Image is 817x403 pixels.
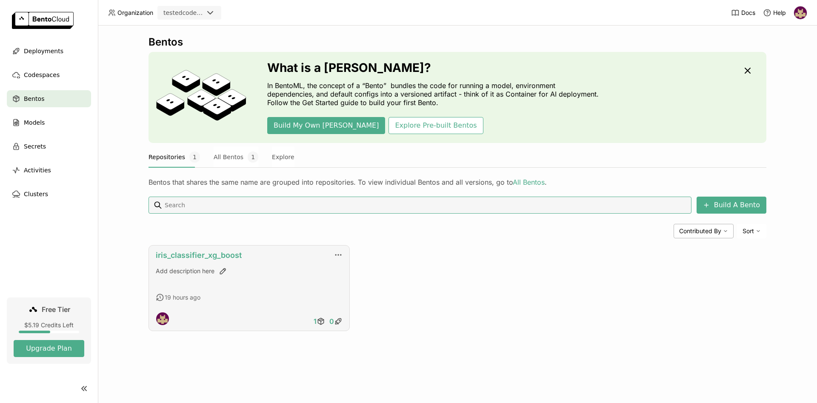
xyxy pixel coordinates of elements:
[697,197,766,214] button: Build A Bento
[741,9,755,17] span: Docs
[156,312,169,325] img: Hélio Júnior
[163,9,203,17] div: testedcodeployment
[214,146,258,168] button: All Bentos
[731,9,755,17] a: Docs
[314,317,317,326] span: 1
[679,227,721,235] span: Contributed By
[164,198,688,212] input: Search
[149,178,766,186] div: Bentos that shares the same name are grouped into repositories. To view individual Bentos and all...
[7,66,91,83] a: Codespaces
[155,69,247,126] img: cover onboarding
[24,141,46,151] span: Secrets
[24,117,45,128] span: Models
[12,12,74,29] img: logo
[272,146,294,168] button: Explore
[311,313,327,330] a: 1
[42,305,70,314] span: Free Tier
[156,267,343,275] div: Add description here
[794,6,807,19] img: Hélio Júnior
[204,9,205,17] input: Selected testedcodeployment.
[743,227,754,235] span: Sort
[24,70,60,80] span: Codespaces
[189,151,200,163] span: 1
[149,146,200,168] button: Repositories
[329,317,334,326] span: 0
[513,178,545,186] a: All Bentos
[7,297,91,364] a: Free Tier$5.19 Credits LeftUpgrade Plan
[7,114,91,131] a: Models
[7,90,91,107] a: Bentos
[14,321,84,329] div: $5.19 Credits Left
[24,46,63,56] span: Deployments
[165,294,200,301] span: 19 hours ago
[674,224,734,238] div: Contributed By
[24,165,51,175] span: Activities
[14,340,84,357] button: Upgrade Plan
[7,43,91,60] a: Deployments
[737,224,766,238] div: Sort
[763,9,786,17] div: Help
[248,151,258,163] span: 1
[156,251,242,260] a: iris_classifier_xg_boost
[149,36,766,49] div: Bentos
[7,138,91,155] a: Secrets
[267,117,385,134] button: Build My Own [PERSON_NAME]
[24,189,48,199] span: Clusters
[24,94,44,104] span: Bentos
[7,162,91,179] a: Activities
[327,313,345,330] a: 0
[389,117,483,134] button: Explore Pre-built Bentos
[267,61,603,74] h3: What is a [PERSON_NAME]?
[773,9,786,17] span: Help
[7,186,91,203] a: Clusters
[117,9,153,17] span: Organization
[267,81,603,107] p: In BentoML, the concept of a “Bento” bundles the code for running a model, environment dependenci...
